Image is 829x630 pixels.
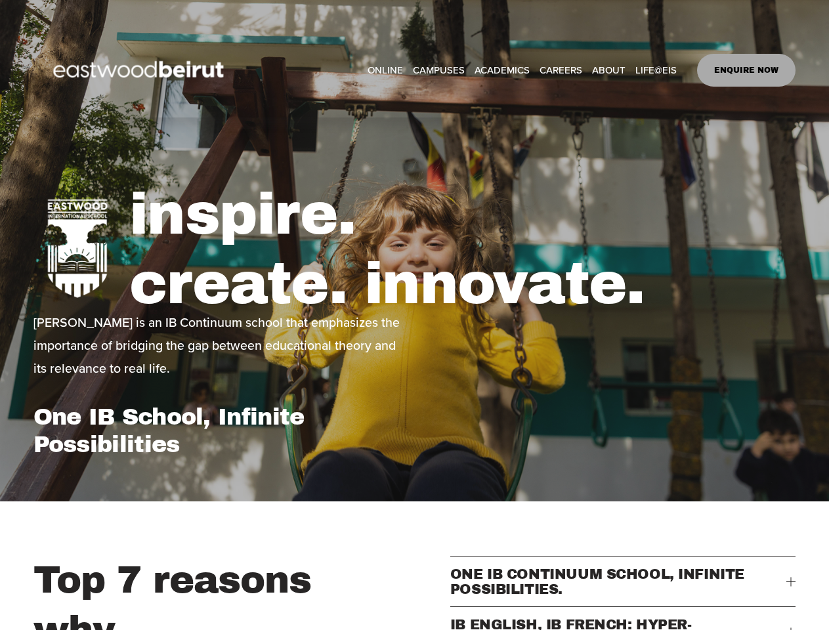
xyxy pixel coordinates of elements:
p: [PERSON_NAME] is an IB Continuum school that emphasizes the importance of bridging the gap betwee... [33,311,411,381]
a: CAREERS [540,60,582,80]
a: ONLINE [368,60,403,80]
span: ABOUT [592,61,626,79]
button: ONE IB CONTINUUM SCHOOL, INFINITE POSSIBILITIES. [450,556,796,606]
a: folder dropdown [635,60,677,80]
h1: inspire. create. innovate. [129,180,796,318]
img: EastwoodIS Global Site [33,37,247,104]
a: folder dropdown [592,60,626,80]
a: folder dropdown [413,60,465,80]
span: CAMPUSES [413,61,465,79]
h1: One IB School, Infinite Possibilities [33,403,411,458]
span: LIFE@EIS [635,61,677,79]
span: ACADEMICS [475,61,530,79]
span: ONE IB CONTINUUM SCHOOL, INFINITE POSSIBILITIES. [450,566,787,597]
a: ENQUIRE NOW [697,54,796,87]
a: folder dropdown [475,60,530,80]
